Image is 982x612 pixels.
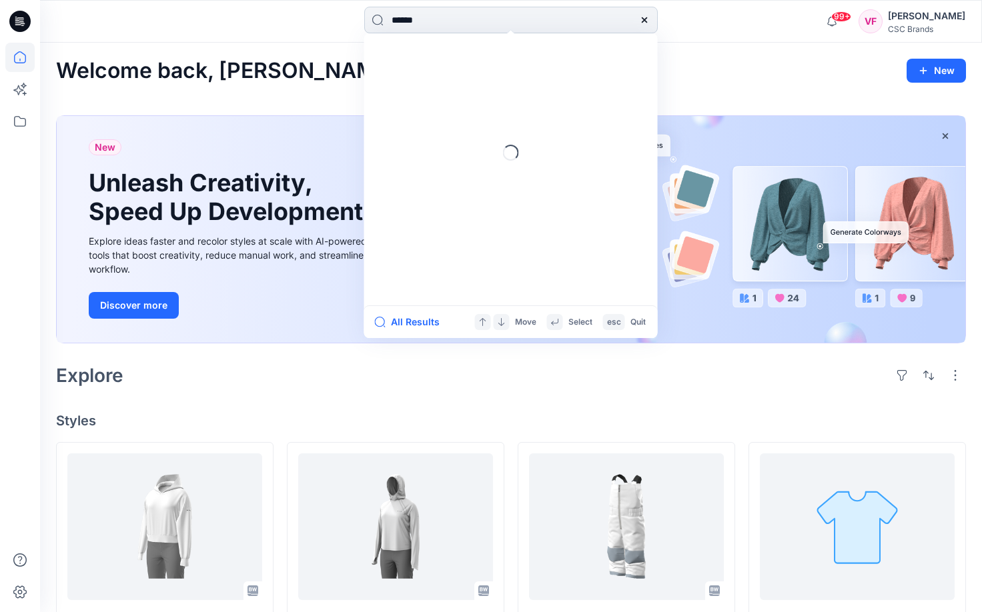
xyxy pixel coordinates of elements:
[907,59,966,83] button: New
[67,453,262,600] a: F6WS217437_SW26W3061 _F26_GLREG_VFA
[888,24,965,34] div: CSC Brands
[56,413,966,429] h4: Styles
[888,8,965,24] div: [PERSON_NAME]
[56,365,123,386] h2: Explore
[298,453,493,600] a: S6WS215576_SW26W5045_S26_GLREG
[831,11,851,22] span: 99+
[760,453,955,600] a: F6WO217082_WK3912_VP2
[859,9,883,33] div: VF
[515,315,536,329] p: Move
[89,234,389,276] div: Explore ideas faster and recolor styles at scale with AI-powered tools that boost creativity, red...
[89,292,179,319] button: Discover more
[568,315,592,329] p: Select
[89,292,389,319] a: Discover more
[607,315,621,329] p: esc
[630,315,646,329] p: Quit
[95,139,115,155] span: New
[89,169,369,226] h1: Unleash Creativity, Speed Up Development
[529,453,724,600] a: F6YO217550-4_F26_GLREG
[375,314,448,330] button: All Results
[56,59,397,83] h2: Welcome back, [PERSON_NAME]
